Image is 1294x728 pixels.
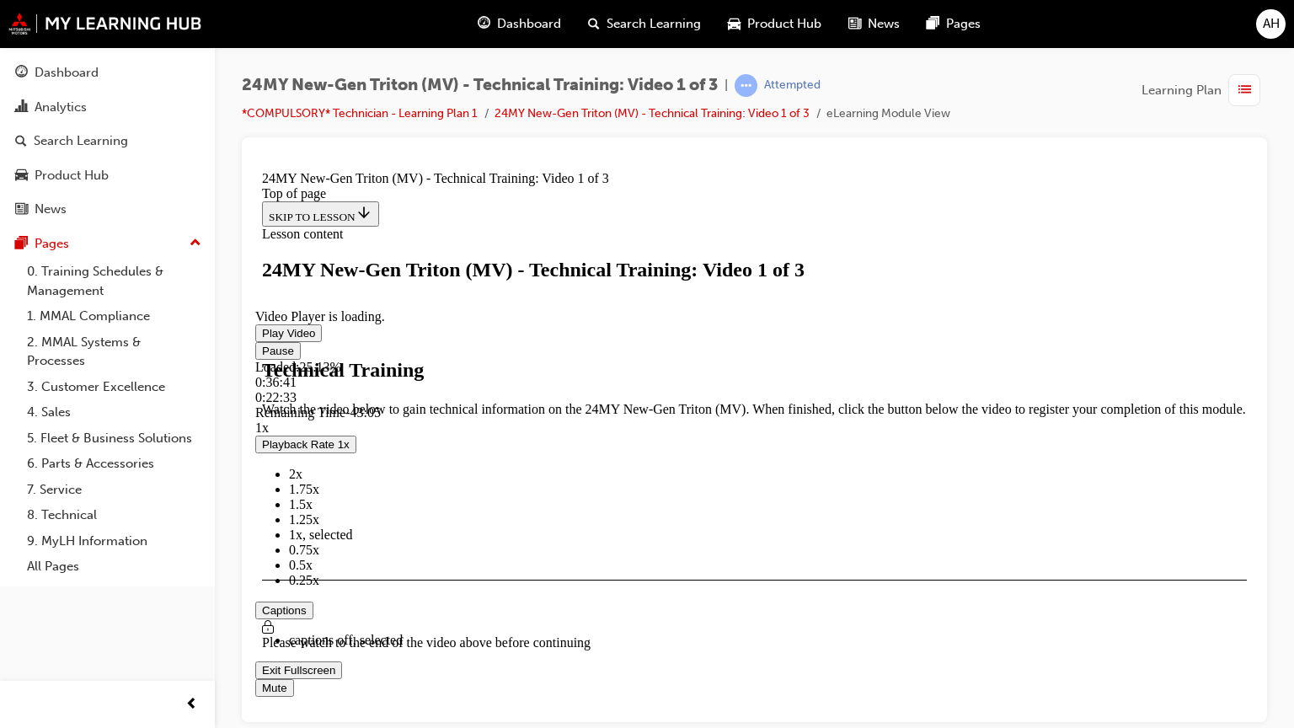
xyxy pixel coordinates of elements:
[15,169,28,184] span: car-icon
[35,166,109,185] div: Product Hub
[15,134,27,149] span: search-icon
[15,202,28,217] span: news-icon
[7,228,208,260] button: Pages
[927,13,939,35] span: pages-icon
[607,14,701,34] span: Search Learning
[7,160,208,191] a: Product Hub
[15,66,28,81] span: guage-icon
[1238,80,1251,101] span: list-icon
[497,14,561,34] span: Dashboard
[20,399,208,426] a: 4. Sales
[835,7,913,41] a: news-iconNews
[40,361,958,361] div: Video player
[588,13,600,35] span: search-icon
[7,126,208,157] a: Search Learning
[725,76,728,95] span: |
[495,106,810,120] a: 24MY New-Gen Triton (MV) - Technical Training: Video 1 of 3
[478,13,490,35] span: guage-icon
[735,74,757,97] span: learningRecordVerb_ATTEMPT-icon
[34,131,128,151] div: Search Learning
[185,694,198,715] span: prev-icon
[7,57,208,88] a: Dashboard
[764,78,821,94] div: Attempted
[868,14,900,34] span: News
[35,63,99,83] div: Dashboard
[1142,81,1222,100] span: Learning Plan
[35,234,69,254] div: Pages
[575,7,714,41] a: search-iconSearch Learning
[7,194,208,225] a: News
[20,259,208,303] a: 0. Training Schedules & Management
[20,374,208,400] a: 3. Customer Excellence
[15,100,28,115] span: chart-icon
[826,104,950,124] li: eLearning Module View
[35,200,67,219] div: News
[20,426,208,452] a: 5. Fleet & Business Solutions
[7,54,208,228] button: DashboardAnalyticsSearch LearningProduct HubNews
[242,76,718,95] span: 24MY New-Gen Triton (MV) - Technical Training: Video 1 of 3
[7,92,208,123] a: Analytics
[20,451,208,477] a: 6. Parts & Accessories
[190,233,201,254] span: up-icon
[1263,14,1280,34] span: AH
[20,502,208,528] a: 8. Technical
[242,106,478,120] a: *COMPULSORY* Technician - Learning Plan 1
[747,14,821,34] span: Product Hub
[1256,9,1286,39] button: AH
[20,528,208,554] a: 9. MyLH Information
[8,13,202,35] img: mmal
[20,329,208,374] a: 2. MMAL Systems & Processes
[20,303,208,329] a: 1. MMAL Compliance
[1142,74,1267,106] button: Learning Plan
[714,7,835,41] a: car-iconProduct Hub
[946,14,981,34] span: Pages
[15,237,28,252] span: pages-icon
[464,7,575,41] a: guage-iconDashboard
[848,13,861,35] span: news-icon
[913,7,994,41] a: pages-iconPages
[20,554,208,580] a: All Pages
[728,13,741,35] span: car-icon
[20,477,208,503] a: 7. Service
[35,98,87,117] div: Analytics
